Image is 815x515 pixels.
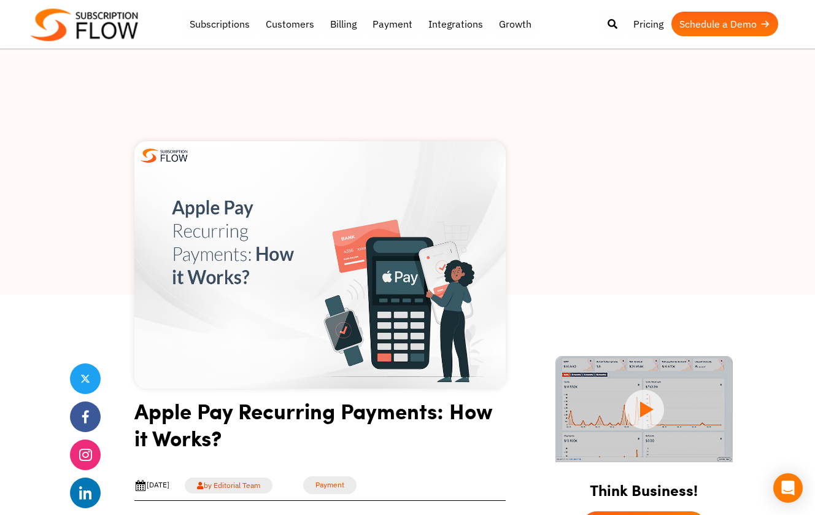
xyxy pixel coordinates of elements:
h1: Apple Pay Recurring Payments: How it Works? [134,397,506,460]
a: Subscriptions [182,12,258,36]
a: by Editorial Team [185,478,272,494]
a: Integrations [420,12,491,36]
div: [DATE] [134,479,169,492]
a: Schedule a Demo [671,12,778,36]
a: Payment [303,476,357,494]
img: Subscriptionflow [31,9,138,41]
img: Apple Pay Recurring Payments: How it Works? [134,141,506,389]
a: Growth [491,12,539,36]
h2: Think Business! [543,466,745,505]
img: intro video [555,356,733,462]
a: Payment [365,12,420,36]
a: Pricing [625,12,671,36]
a: Customers [258,12,322,36]
div: Open Intercom Messenger [773,473,803,503]
a: Billing [322,12,365,36]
